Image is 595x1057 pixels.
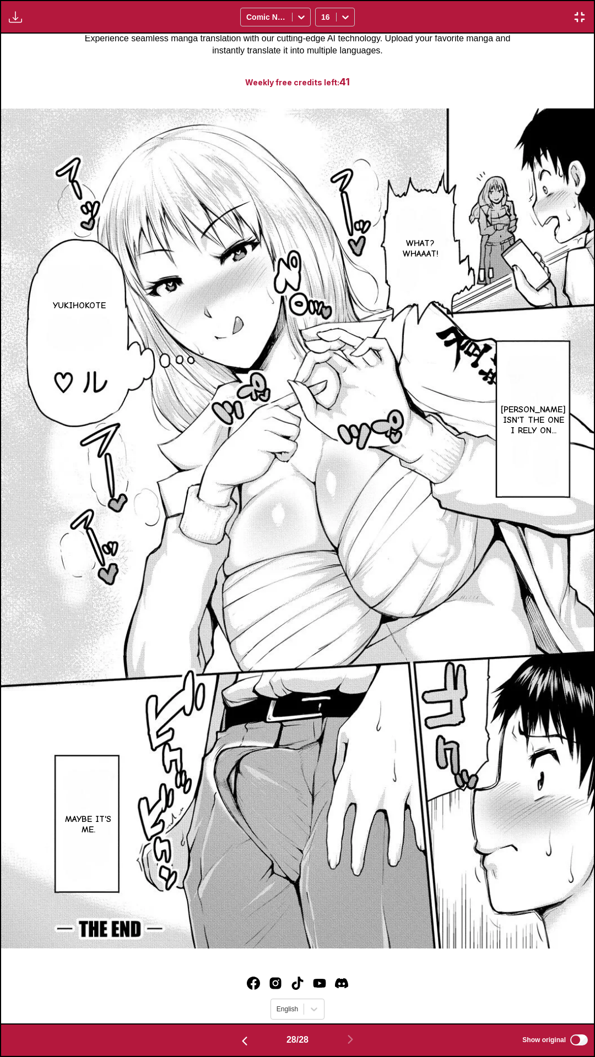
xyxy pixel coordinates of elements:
[344,1033,357,1046] img: Next page
[59,812,118,837] p: Maybe it's me.
[1,108,594,949] img: Manga Panel
[286,1035,309,1045] span: 28 / 28
[9,10,22,24] img: Download translated images
[522,1036,566,1044] span: Show original
[499,402,568,439] p: [PERSON_NAME] isn't the one I rely on...
[238,1034,251,1048] img: Previous page
[387,236,454,261] p: What? Whaaat!
[570,1034,588,1045] input: Show original
[51,298,108,313] p: Yukihokote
